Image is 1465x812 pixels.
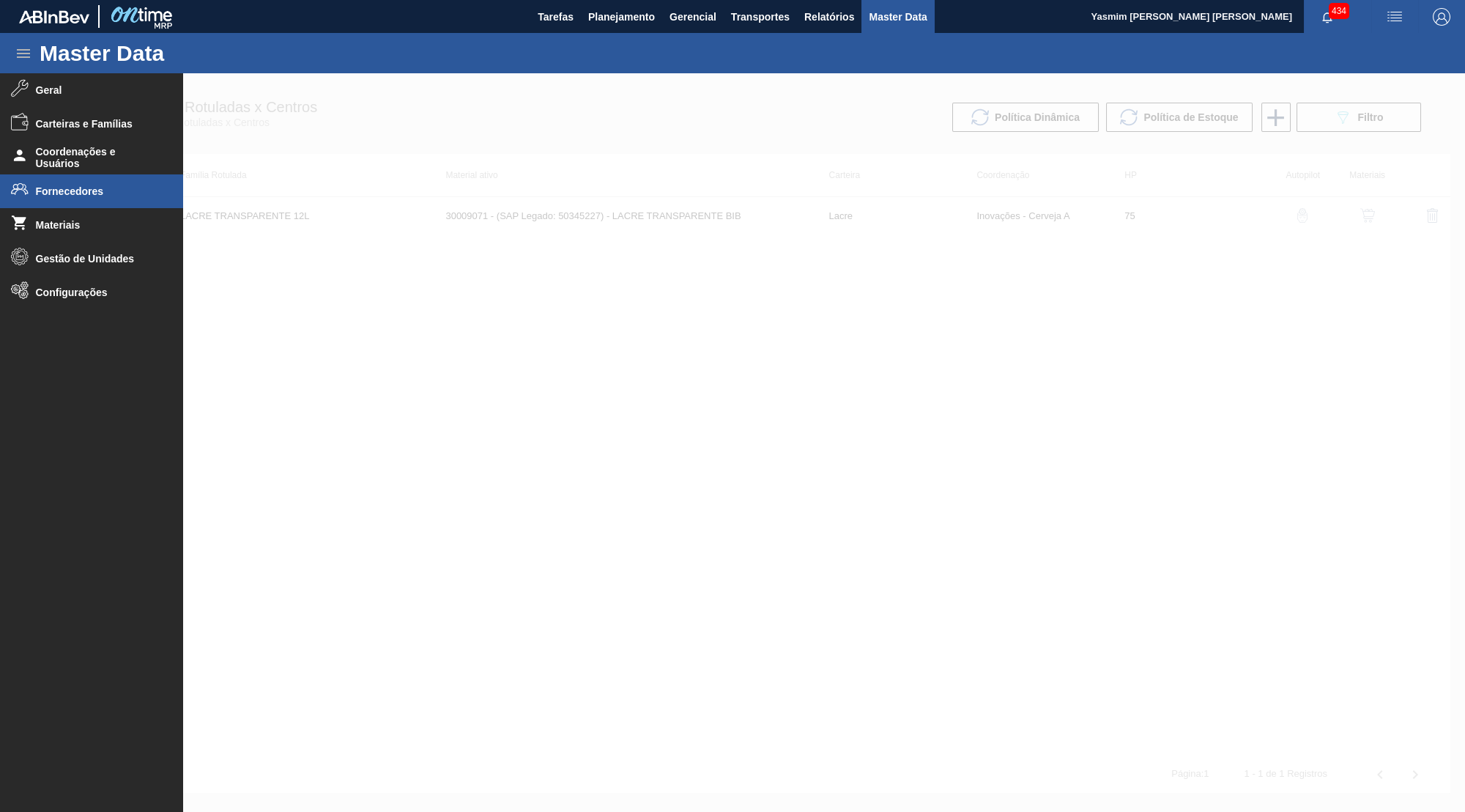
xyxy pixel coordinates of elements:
[36,146,157,169] span: Coordenações e Usuários
[588,8,655,26] span: Planejamento
[1433,8,1450,26] img: Logout
[731,8,790,26] span: Transportes
[40,45,300,62] h1: Master Data
[36,118,157,130] span: Carteiras e Famílias
[1329,3,1349,19] span: 434
[19,10,89,23] img: TNhmsLtSVTkK8tSr43FrP2fwEKptu5GPRR3wAAAABJRU5ErkJggg==
[804,8,854,26] span: Relatórios
[36,287,157,298] span: Configurações
[36,84,157,96] span: Geral
[1304,7,1351,27] button: Notificações
[538,8,574,26] span: Tarefas
[36,253,157,265] span: Gestão de Unidades
[36,219,157,231] span: Materiais
[1386,8,1403,26] img: userActions
[670,8,716,26] span: Gerencial
[869,8,927,26] span: Master Data
[36,185,157,197] span: Fornecedores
